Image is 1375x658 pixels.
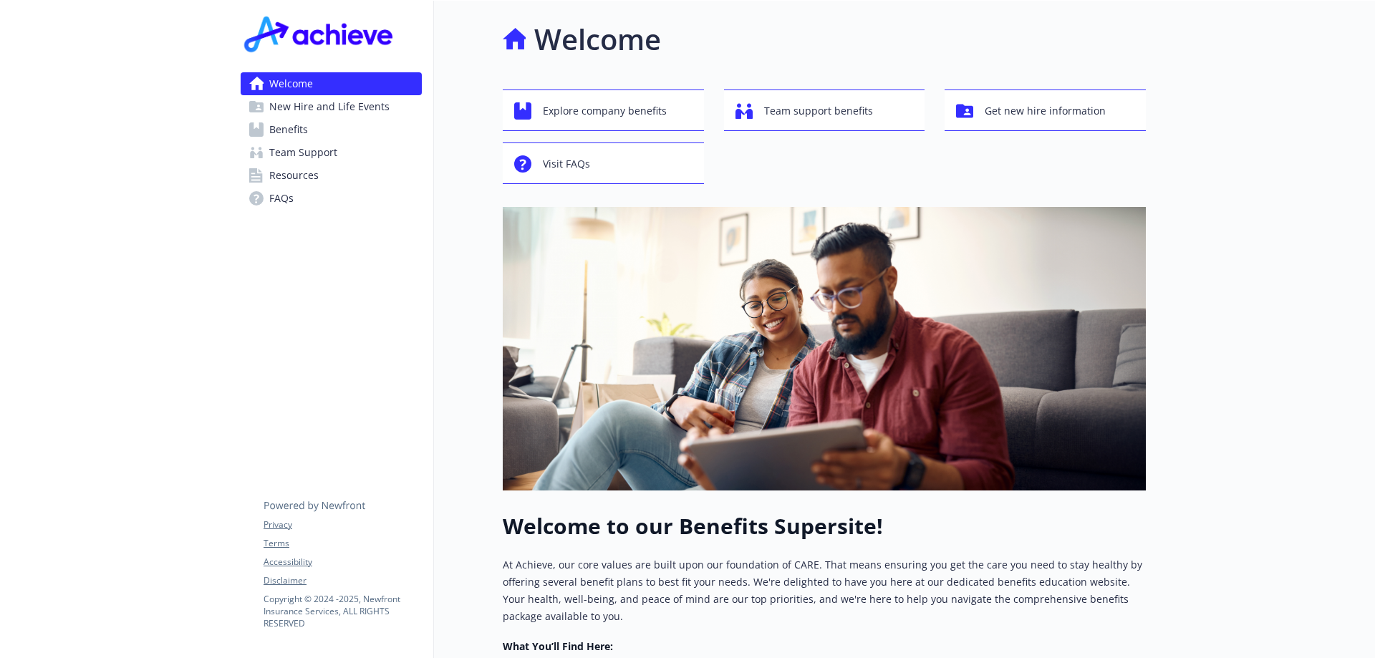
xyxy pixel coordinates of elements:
button: Get new hire information [945,89,1146,131]
button: Explore company benefits [503,89,704,131]
a: Terms [264,537,421,550]
a: Benefits [241,118,422,141]
a: Disclaimer [264,574,421,587]
span: Team Support [269,141,337,164]
a: Accessibility [264,556,421,569]
span: Get new hire information [985,97,1106,125]
img: overview page banner [503,207,1146,490]
p: Copyright © 2024 - 2025 , Newfront Insurance Services, ALL RIGHTS RESERVED [264,593,421,629]
span: Visit FAQs [543,150,590,178]
a: Resources [241,164,422,187]
a: FAQs [241,187,422,210]
h1: Welcome [534,18,661,61]
span: Team support benefits [764,97,873,125]
a: Welcome [241,72,422,95]
h1: Welcome to our Benefits Supersite! [503,513,1146,539]
span: FAQs [269,187,294,210]
button: Team support benefits [724,89,925,131]
span: Welcome [269,72,313,95]
a: Privacy [264,518,421,531]
button: Visit FAQs [503,142,704,184]
a: Team Support [241,141,422,164]
a: New Hire and Life Events [241,95,422,118]
span: Benefits [269,118,308,141]
p: At Achieve, our core values are built upon our foundation of CARE. That means ensuring you get th... [503,556,1146,625]
strong: What You’ll Find Here: [503,639,613,653]
span: New Hire and Life Events [269,95,390,118]
span: Explore company benefits [543,97,667,125]
span: Resources [269,164,319,187]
